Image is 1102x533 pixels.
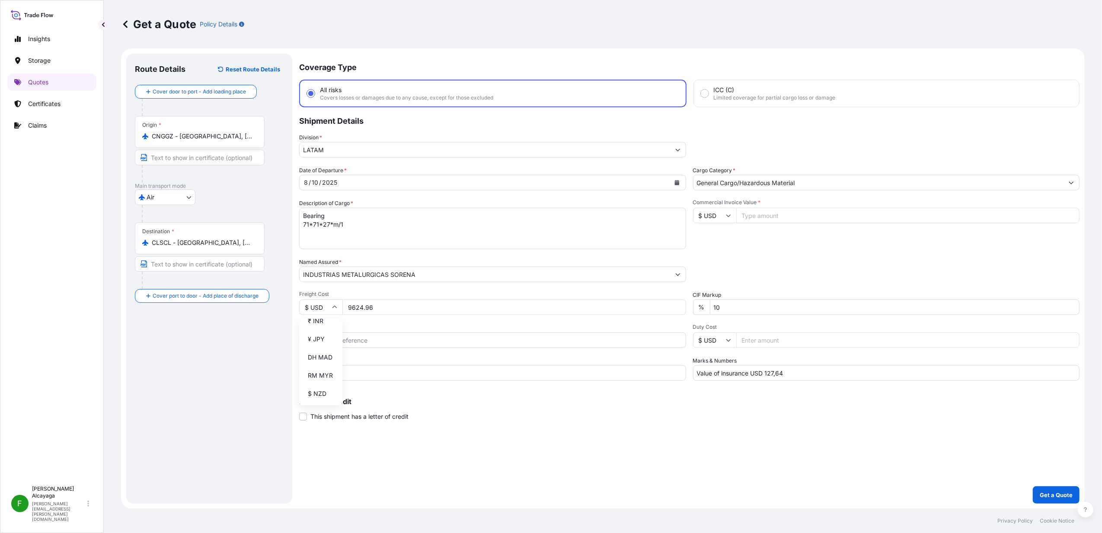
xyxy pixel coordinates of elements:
[299,291,686,298] span: Freight Cost
[135,85,257,99] button: Cover door to port - Add loading place
[310,412,409,421] span: This shipment has a letter of credit
[299,208,686,249] textarea: CRUSHER PARTS PO 4992 NOT RESTRICTED (74x30x29) IN AES
[135,64,185,74] p: Route Details
[303,331,339,347] div: ¥ JPY
[303,349,339,366] div: DH MAD
[135,189,195,205] button: Select transport
[693,299,710,315] div: %
[299,107,1080,133] p: Shipment Details
[693,166,736,175] label: Cargo Category
[693,175,1064,190] input: Select a commodity type
[309,177,311,188] div: /
[7,52,96,69] a: Storage
[1064,175,1079,190] button: Show suggestions
[303,404,339,420] div: zł PLN
[303,313,339,329] div: ₹ INR
[147,193,154,202] span: Air
[321,177,338,188] div: year,
[142,228,174,235] div: Destination
[303,385,339,402] div: $ NZD
[7,117,96,134] a: Claims
[28,56,51,65] p: Storage
[319,177,321,188] div: /
[299,133,322,142] label: Division
[7,30,96,48] a: Insights
[28,121,47,130] p: Claims
[736,332,1080,348] input: Enter amount
[701,90,709,97] input: ICC (C)Limited coverage for partial cargo loss or damage
[693,291,722,299] label: CIF Markup
[32,485,86,499] p: [PERSON_NAME] Alcayaga
[7,95,96,112] a: Certificates
[1040,517,1074,524] a: Cookie Notice
[214,62,284,76] button: Reset Route Details
[299,199,353,208] label: Description of Cargo
[28,100,61,108] p: Certificates
[299,258,342,266] label: Named Assured
[710,299,1080,315] input: Enter percentage
[299,398,1080,405] p: Letter of Credit
[28,35,50,43] p: Insights
[1033,486,1080,504] button: Get a Quote
[135,150,265,165] input: Text to appear on certificate
[135,289,269,303] button: Cover port to door - Add place of discharge
[320,86,342,94] span: All risks
[152,132,254,141] input: Origin
[226,65,280,74] p: Reset Route Details
[153,87,246,96] span: Cover door to port - Add loading place
[670,266,686,282] button: Show suggestions
[693,199,1080,206] span: Commercial Invoice Value
[32,501,86,522] p: [PERSON_NAME][EMAIL_ADDRESS][PERSON_NAME][DOMAIN_NAME]
[299,332,686,348] input: Your internal reference
[997,517,1033,524] a: Privacy Policy
[714,86,735,94] span: ICC (C)
[299,365,686,381] input: Enter name
[714,94,836,101] span: Limited coverage for partial cargo loss or damage
[200,20,237,29] p: Policy Details
[142,122,161,128] div: Origin
[307,90,315,97] input: All risksCovers losses or damages due to any cause, except for those excluded
[693,324,1080,331] span: Duty Cost
[342,299,686,315] input: Enter amount
[1040,491,1073,499] p: Get a Quote
[670,176,684,189] button: Calendar
[320,94,493,101] span: Covers losses or damages due to any cause, except for those excluded
[303,177,309,188] div: month,
[693,356,737,365] label: Marks & Numbers
[135,256,265,272] input: Text to appear on certificate
[303,367,339,384] div: RM MYR
[7,74,96,91] a: Quotes
[299,54,1080,80] p: Coverage Type
[135,183,284,189] p: Main transport mode
[18,499,22,508] span: F
[300,266,670,282] input: Full name
[152,238,254,247] input: Destination
[670,142,686,157] button: Show suggestions
[299,166,347,175] span: Date of Departure
[300,142,670,157] input: Type to search division
[28,78,48,87] p: Quotes
[121,17,196,31] p: Get a Quote
[693,365,1080,381] input: Number1, number2,...
[153,292,259,300] span: Cover port to door - Add place of discharge
[311,177,319,188] div: day,
[736,208,1080,223] input: Type amount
